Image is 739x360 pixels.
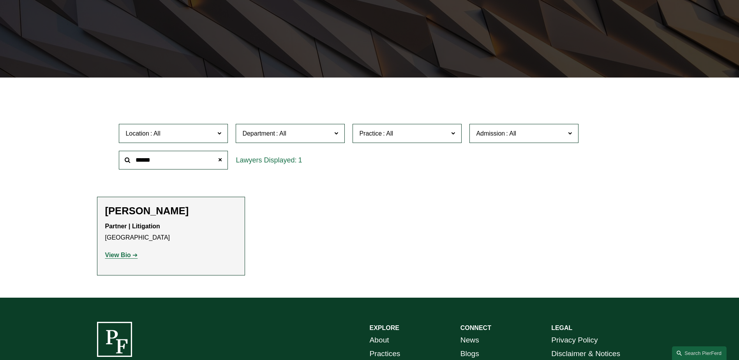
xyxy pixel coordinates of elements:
a: About [370,334,389,347]
span: Location [125,130,149,137]
a: Search this site [672,346,727,360]
span: Department [242,130,275,137]
span: Practice [359,130,382,137]
span: 1 [298,156,302,164]
strong: View Bio [105,252,131,258]
strong: CONNECT [460,325,491,331]
span: Admission [476,130,505,137]
a: News [460,334,479,347]
h2: [PERSON_NAME] [105,205,237,217]
a: Privacy Policy [551,334,598,347]
strong: EXPLORE [370,325,399,331]
p: [GEOGRAPHIC_DATA] [105,221,237,244]
strong: Partner | Litigation [105,223,160,229]
a: View Bio [105,252,138,258]
strong: LEGAL [551,325,572,331]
